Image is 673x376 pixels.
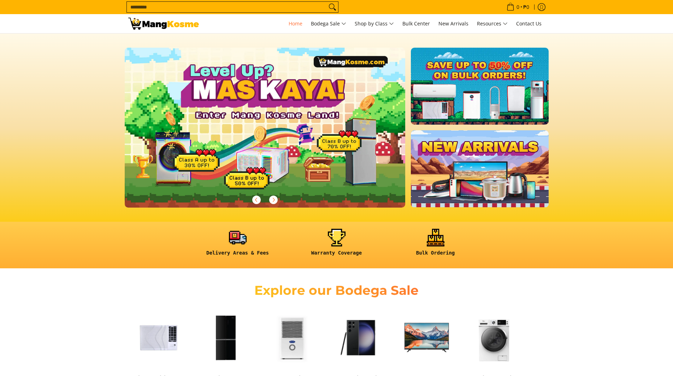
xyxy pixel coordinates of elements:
[128,308,188,368] img: Air Conditioners
[513,14,545,33] a: Contact Us
[195,308,255,368] img: Refrigerators
[285,14,306,33] a: Home
[531,308,591,368] img: Cookers
[522,5,530,10] span: ₱0
[397,308,457,368] img: TVs
[289,20,302,27] span: Home
[128,18,199,30] img: Mang Kosme: Your Home Appliances Warehouse Sale Partner!
[330,308,390,368] img: Electronic Devices
[477,19,508,28] span: Resources
[399,14,433,33] a: Bulk Center
[504,3,531,11] span: •
[438,20,468,27] span: New Arrivals
[234,282,439,298] h2: Explore our Bodega Sale
[291,229,383,262] a: <h6><strong>Warranty Coverage</strong></h6>
[307,14,350,33] a: Bodega Sale
[262,308,323,368] img: Small Appliances
[125,48,406,208] img: Gaming desktop banner
[355,19,394,28] span: Shop by Class
[192,229,284,262] a: <h6><strong>Delivery Areas & Fees</strong></h6>
[266,192,281,208] button: Next
[435,14,472,33] a: New Arrivals
[516,20,542,27] span: Contact Us
[390,229,482,262] a: <h6><strong>Bulk Ordering</strong></h6>
[311,19,346,28] span: Bodega Sale
[464,308,524,368] img: Washing Machines
[473,14,511,33] a: Resources
[327,2,338,12] button: Search
[351,14,397,33] a: Shop by Class
[249,192,264,208] button: Previous
[515,5,520,10] span: 0
[402,20,430,27] span: Bulk Center
[206,14,545,33] nav: Main Menu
